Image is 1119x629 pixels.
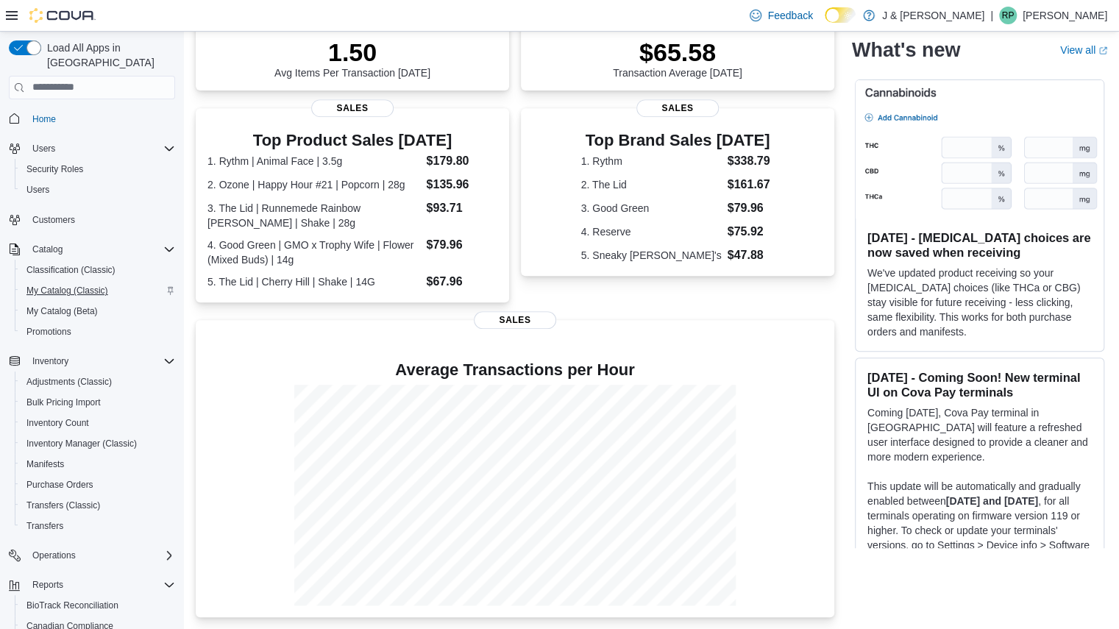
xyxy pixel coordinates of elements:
span: Adjustments (Classic) [21,373,175,391]
span: Inventory [32,355,68,367]
a: Transfers [21,517,69,535]
button: Inventory Manager (Classic) [15,433,181,454]
svg: External link [1098,46,1107,55]
button: My Catalog (Classic) [15,280,181,301]
span: Manifests [21,455,175,473]
a: Adjustments (Classic) [21,373,118,391]
span: My Catalog (Classic) [26,285,108,296]
span: Reports [26,576,175,594]
span: Home [32,113,56,125]
a: Users [21,181,55,199]
dt: 5. Sneaky [PERSON_NAME]'s [581,248,722,263]
p: [PERSON_NAME] [1023,7,1107,24]
span: Reports [32,579,63,591]
span: Promotions [26,326,71,338]
dt: 3. Good Green [581,201,722,216]
p: 1.50 [274,38,430,67]
span: RP [1002,7,1015,24]
a: My Catalog (Beta) [21,302,104,320]
button: Operations [3,545,181,566]
h3: [DATE] - Coming Soon! New terminal UI on Cova Pay terminals [867,370,1092,399]
button: Catalog [26,241,68,258]
button: Reports [3,575,181,595]
span: Adjustments (Classic) [26,376,112,388]
span: Classification (Classic) [26,264,116,276]
dd: $338.79 [728,152,775,170]
dt: 2. The Lid [581,177,722,192]
span: Users [21,181,175,199]
dt: 1. Rythm [581,154,722,168]
dd: $67.96 [426,273,497,291]
span: Users [32,143,55,154]
span: Users [26,140,175,157]
span: Transfers (Classic) [21,497,175,514]
span: Bulk Pricing Import [21,394,175,411]
a: Bulk Pricing Import [21,394,107,411]
span: Inventory Count [26,417,89,429]
button: Catalog [3,239,181,260]
dt: 5. The Lid | Cherry Hill | Shake | 14G [207,274,420,289]
span: Transfers (Classic) [26,500,100,511]
button: Adjustments (Classic) [15,372,181,392]
h3: Top Brand Sales [DATE] [581,132,775,149]
a: Inventory Count [21,414,95,432]
button: Reports [26,576,69,594]
span: Sales [311,99,394,117]
a: BioTrack Reconciliation [21,597,124,614]
button: Customers [3,209,181,230]
p: We've updated product receiving so your [MEDICAL_DATA] choices (like THCa or CBG) stay visible fo... [867,266,1092,339]
dt: 2. Ozone | Happy Hour #21 | Popcorn | 28g [207,177,420,192]
h3: [DATE] - [MEDICAL_DATA] choices are now saved when receiving [867,230,1092,260]
dd: $75.92 [728,223,775,241]
dd: $79.96 [426,236,497,254]
span: My Catalog (Beta) [21,302,175,320]
a: My Catalog (Classic) [21,282,114,299]
dt: 3. The Lid | Runnemede Rainbow [PERSON_NAME] | Shake | 28g [207,201,420,230]
div: Avg Items Per Transaction [DATE] [274,38,430,79]
button: Classification (Classic) [15,260,181,280]
a: Manifests [21,455,70,473]
span: Security Roles [21,160,175,178]
button: Promotions [15,321,181,342]
button: Inventory [26,352,74,370]
span: Transfers [21,517,175,535]
span: Dark Mode [825,23,825,24]
button: Operations [26,547,82,564]
p: | [990,7,993,24]
span: Inventory Manager (Classic) [26,438,137,449]
span: Catalog [26,241,175,258]
span: Customers [32,214,75,226]
dd: $135.96 [426,176,497,193]
span: Purchase Orders [26,479,93,491]
span: Users [26,184,49,196]
dd: $79.96 [728,199,775,217]
a: Inventory Manager (Classic) [21,435,143,452]
p: Coming [DATE], Cova Pay terminal in [GEOGRAPHIC_DATA] will feature a refreshed user interface des... [867,405,1092,464]
a: Home [26,110,62,128]
strong: [DATE] and [DATE] [946,495,1038,507]
h3: Top Product Sales [DATE] [207,132,497,149]
h2: What's new [852,38,960,62]
span: Inventory Count [21,414,175,432]
span: Catalog [32,244,63,255]
span: Sales [474,311,556,329]
dt: 1. Rythm | Animal Face | 3.5g [207,154,420,168]
div: Raj Patel [999,7,1017,24]
span: Operations [32,550,76,561]
button: Manifests [15,454,181,475]
span: BioTrack Reconciliation [26,600,118,611]
a: Classification (Classic) [21,261,121,279]
div: Transaction Average [DATE] [613,38,742,79]
button: My Catalog (Beta) [15,301,181,321]
span: Inventory [26,352,175,370]
button: Inventory [3,351,181,372]
p: $65.58 [613,38,742,67]
span: Customers [26,210,175,229]
dd: $47.88 [728,246,775,264]
span: BioTrack Reconciliation [21,597,175,614]
span: Security Roles [26,163,83,175]
button: Inventory Count [15,413,181,433]
dd: $161.67 [728,176,775,193]
span: My Catalog (Beta) [26,305,98,317]
a: View allExternal link [1060,44,1107,56]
